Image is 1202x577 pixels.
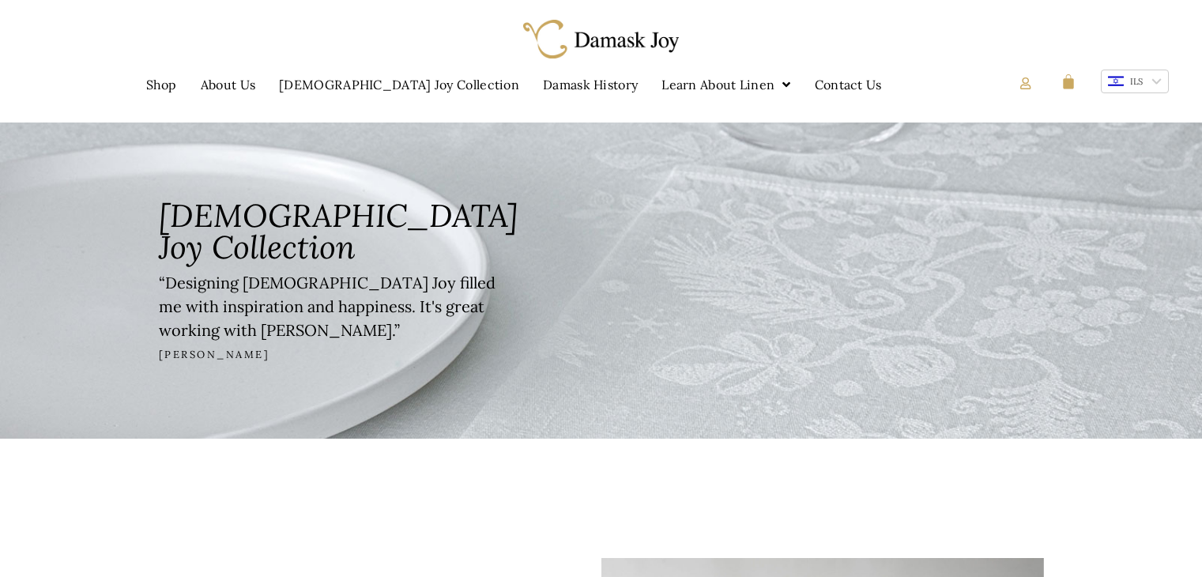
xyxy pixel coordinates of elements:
[159,350,518,360] h6: [PERSON_NAME]
[531,66,650,103] a: Damask History
[1130,76,1143,87] span: ILS
[267,66,531,103] a: [DEMOGRAPHIC_DATA] Joy Collection
[650,66,802,103] a: Learn About Linen
[159,271,518,342] h5: “Designing [DEMOGRAPHIC_DATA] Joy filled me with inspiration and happiness. It's great working wi...
[134,66,189,103] a: Shop
[20,66,1008,103] nav: Menu
[189,66,267,103] a: About Us
[159,200,518,263] h1: [DEMOGRAPHIC_DATA] Joy Collection
[803,66,894,103] a: Contact Us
